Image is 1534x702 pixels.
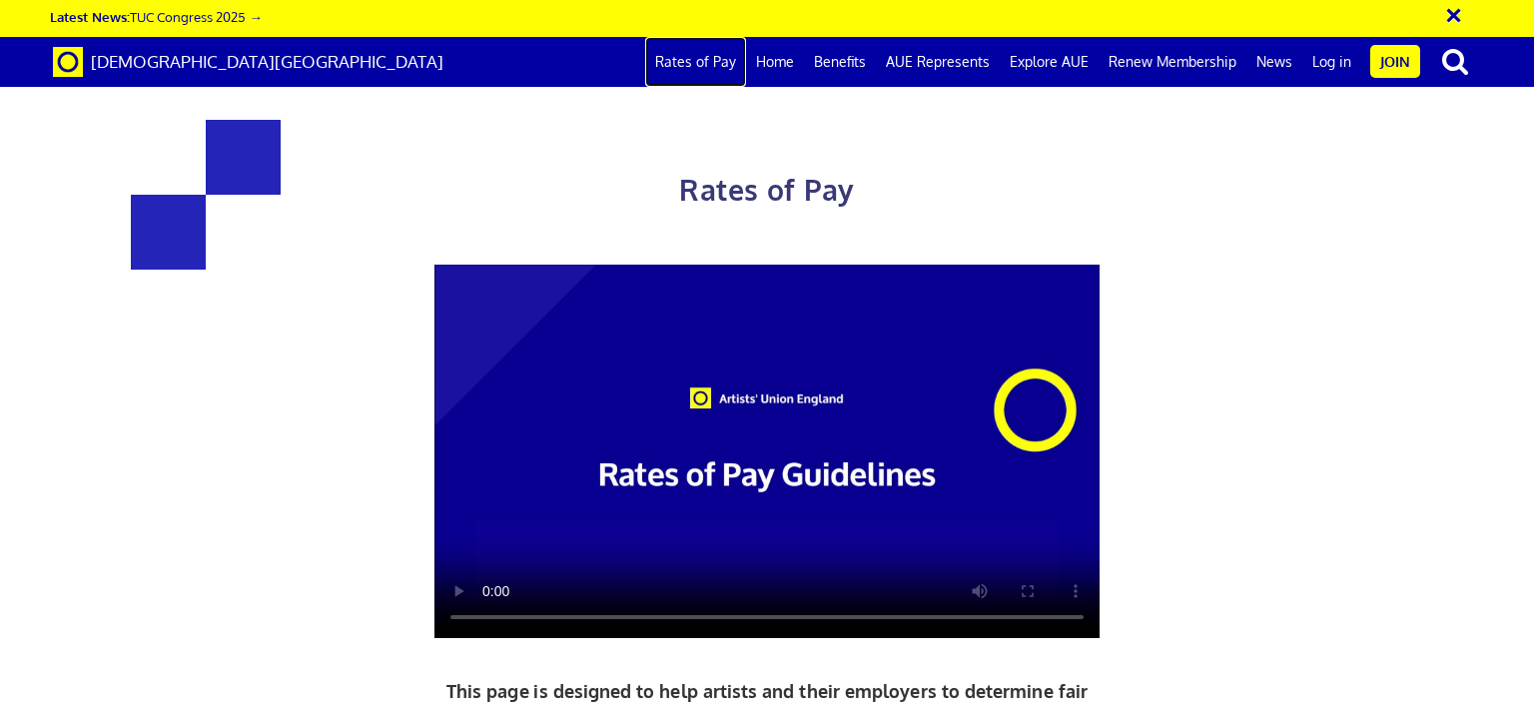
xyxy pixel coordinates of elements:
button: search [1424,40,1486,82]
a: Brand [DEMOGRAPHIC_DATA][GEOGRAPHIC_DATA] [38,37,458,87]
strong: Latest News: [50,8,130,25]
a: Home [746,37,804,87]
a: AUE Represents [876,37,1000,87]
a: Explore AUE [1000,37,1099,87]
a: Rates of Pay [645,37,746,87]
span: Rates of Pay [679,172,854,208]
a: Renew Membership [1099,37,1246,87]
a: News [1246,37,1302,87]
a: Join [1370,45,1420,78]
a: Latest News:TUC Congress 2025 → [50,8,262,25]
span: [DEMOGRAPHIC_DATA][GEOGRAPHIC_DATA] [91,51,443,72]
a: Log in [1302,37,1361,87]
a: Benefits [804,37,876,87]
